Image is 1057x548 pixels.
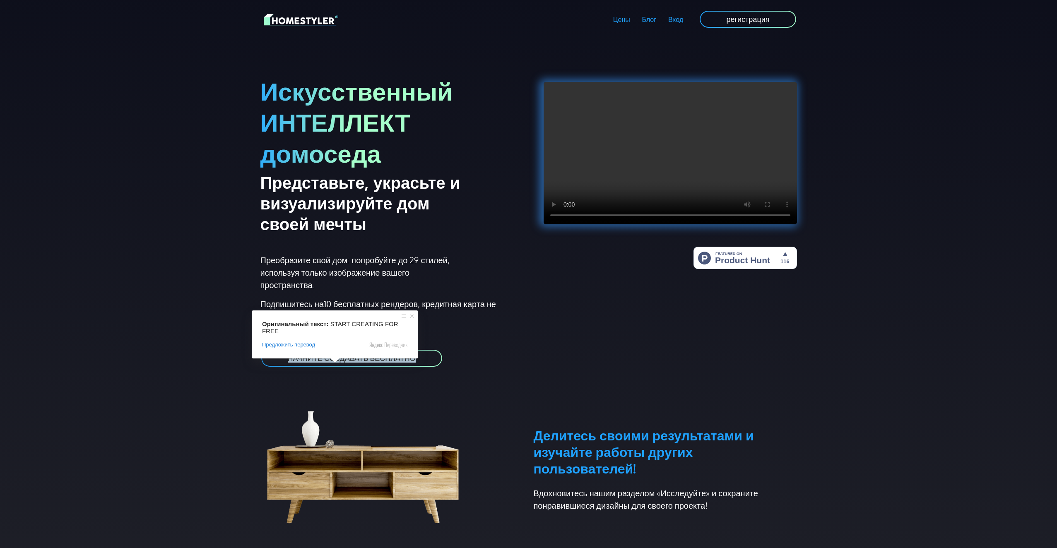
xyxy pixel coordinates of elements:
ya-tr-span: регистрация [726,14,769,24]
ya-tr-span: Делитесь своими результатами и изучайте работы других пользователей! [534,427,754,477]
img: Логотип HomeStyler AI [264,12,338,27]
ya-tr-span: Вход [668,15,683,24]
a: Блог [636,10,662,29]
ya-tr-span: Представьте, украсьте и визуализируйте дом своей мечты [260,172,460,234]
ya-tr-span: Цены [613,15,630,24]
ya-tr-span: Преобразите свой дом: попробуйте до 29 стилей, используя только изображение вашего пространства. [260,255,450,290]
a: Цены [607,10,636,29]
ya-tr-span: Подпишитесь на [260,298,324,309]
ya-tr-span: Искусственный ИНТЕЛЛЕКТ домоседа [260,75,453,168]
img: HomeStyler AI — простой дизайн интерьера: дом вашей мечты в один клик | Product Hunt [693,247,797,269]
span: Оригинальный текст: [262,320,329,327]
span: Предложить перевод [262,341,315,349]
ya-tr-span: Вдохновитесь нашим разделом «Исследуйте» и сохраните понравившиеся дизайны для своего проекта! [534,488,758,511]
a: регистрация [699,10,797,29]
a: Вход [662,10,689,29]
img: шкаф для гостиной [260,387,478,528]
ya-tr-span: 10 бесплатных рендеров [324,298,418,309]
span: START CREATING FOR FREE [262,320,400,334]
ya-tr-span: Блог [642,15,657,24]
